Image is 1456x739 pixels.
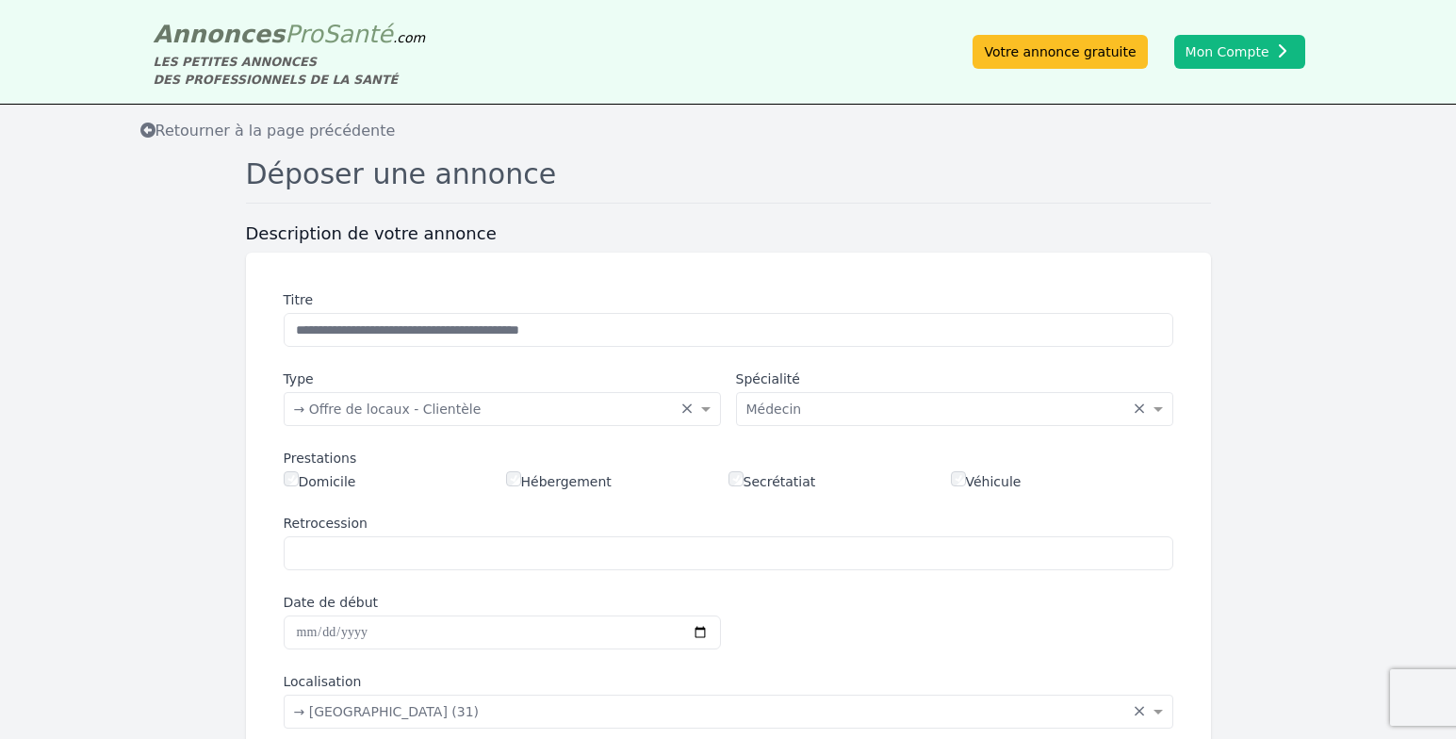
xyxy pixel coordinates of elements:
[973,35,1147,69] a: Votre annonce gratuite
[728,471,744,486] input: Secrétatiat
[284,471,299,486] input: Domicile
[680,400,696,419] span: Clear all
[284,471,356,491] label: Domicile
[1133,400,1149,419] span: Clear all
[284,672,1173,691] label: Localisation
[506,471,612,491] label: Hébergement
[506,471,521,486] input: Hébergement
[154,20,426,48] a: AnnoncesProSanté.com
[1174,35,1305,69] button: Mon Compte
[736,369,1173,388] label: Spécialité
[140,123,155,138] i: Retourner à la liste
[284,514,1173,533] label: Retrocession
[1133,702,1149,721] span: Clear all
[246,222,1211,245] h3: Description de votre annonce
[951,471,1022,491] label: Véhicule
[154,53,426,89] div: LES PETITES ANNONCES DES PROFESSIONNELS DE LA SANTÉ
[393,30,425,45] span: .com
[951,471,966,486] input: Véhicule
[140,122,396,140] span: Retourner à la page précédente
[285,20,323,48] span: Pro
[284,369,721,388] label: Type
[284,290,1173,309] label: Titre
[284,449,1173,468] div: Prestations
[728,471,816,491] label: Secrétatiat
[284,593,721,612] label: Date de début
[246,157,1211,204] h1: Déposer une annonce
[323,20,393,48] span: Santé
[154,20,286,48] span: Annonces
